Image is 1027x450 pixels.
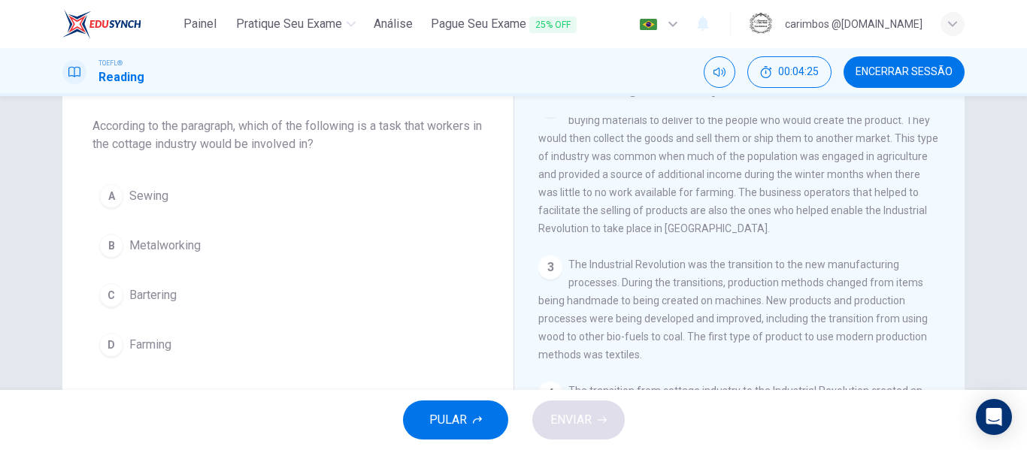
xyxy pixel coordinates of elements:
button: DFarming [92,326,483,364]
span: Metalworking [129,237,201,255]
img: pt [639,19,658,30]
span: Pague Seu Exame [431,15,577,34]
div: 4 [538,382,562,406]
span: Encerrar Sessão [856,66,953,78]
span: Sewing [129,187,168,205]
div: carimbos @[DOMAIN_NAME] [785,15,922,33]
div: C [99,283,123,307]
div: Esconder [747,56,832,88]
span: Painel [183,15,217,33]
button: 00:04:25 [747,56,832,88]
button: PULAR [403,400,508,439]
div: A [99,184,123,208]
img: Profile picture [749,12,773,36]
div: B [99,234,123,258]
span: 00:04:25 [778,66,819,78]
div: Silenciar [704,56,735,88]
span: TOEFL® [98,58,123,68]
div: 3 [538,255,562,279]
span: According to the paragraph, which of the following is a task that workers in the cottage industry... [92,117,483,153]
div: Open Intercom Messenger [976,399,1012,435]
span: Farming [129,336,171,354]
span: Pratique seu exame [236,15,342,33]
span: Bartering [129,286,177,304]
span: 25% OFF [529,17,577,33]
img: EduSynch logo [62,9,141,39]
span: PULAR [429,409,467,430]
button: BMetalworking [92,227,483,264]
button: Encerrar Sessão [844,56,965,88]
button: ASewing [92,177,483,215]
div: D [99,333,123,357]
h1: Reading [98,68,144,86]
button: Pratique seu exame [230,11,362,38]
button: Análise [368,11,419,38]
span: The Industrial Revolution was the transition to the new manufacturing processes. During the trans... [538,258,928,361]
span: Análise [374,15,413,33]
button: Pague Seu Exame25% OFF [425,11,583,38]
a: EduSynch logo [62,9,176,39]
button: Painel [176,11,224,38]
button: CBartering [92,276,483,314]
